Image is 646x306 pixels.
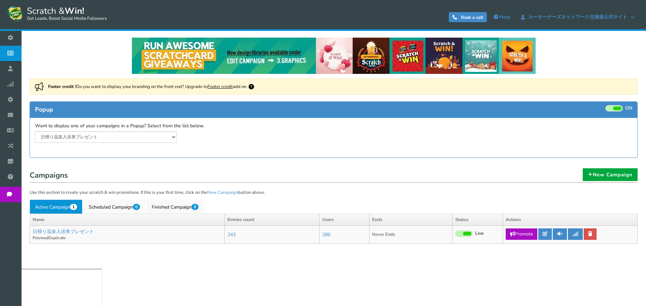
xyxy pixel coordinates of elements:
[7,5,107,22] a: Scratch &Win! Get Leads, Boost Social Media Followers
[30,200,82,214] a: Active Campaign
[132,38,536,74] img: festival-poster-2020.webp
[525,14,631,20] span: カーオーナーズネットワーク北海道公式サイト
[30,214,225,226] th: Name
[207,189,238,195] a: New Campaign
[30,189,638,196] p: Use this section to create your scratch & win promotions. If this is your first time, click on th...
[65,5,84,17] strong: Win!
[475,230,484,237] span: Live
[453,214,503,226] th: Status
[490,12,513,23] a: Help
[449,12,487,22] a: Book a call
[461,14,483,20] span: Book a call
[33,235,222,241] p: |
[625,105,632,112] span: ON
[30,169,638,183] h1: Campaigns
[224,214,319,226] th: Entries count
[208,84,233,90] a: Footer credit
[133,204,140,210] span: 0
[24,5,107,22] span: Scratch &
[33,235,47,241] a: Preview
[369,226,452,244] td: Never Ends
[319,214,369,226] th: Users
[35,105,53,114] span: Popup
[227,231,236,238] a: 243
[506,228,537,240] a: Promote
[503,214,638,226] th: Actions
[30,78,638,95] div: Do you want to display your branding on the front end? Upgrade to add on.
[33,228,94,235] a: 日帰り温泉入浴券プレゼント
[7,5,24,22] img: Scratch and Win
[27,16,107,21] small: Get Leads, Boost Social Media Followers
[322,231,330,238] a: 286
[48,235,66,241] a: Duplicate
[369,214,452,226] th: Ends
[70,204,77,210] span: 1
[48,84,76,90] strong: Footer credit !
[583,168,638,181] a: New Campaign
[500,14,510,20] span: Help
[191,204,199,210] span: 0
[146,200,204,214] a: Finished Campaign
[35,123,204,129] label: Want to display one of your campaigns in a Popup? Select from the list below.
[83,200,145,214] a: Scheduled Campaign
